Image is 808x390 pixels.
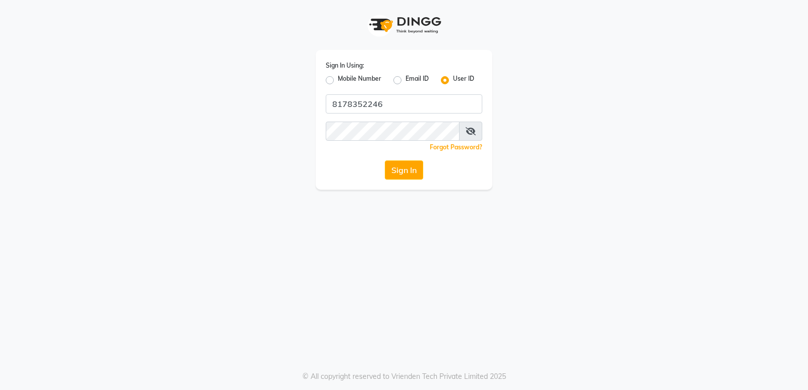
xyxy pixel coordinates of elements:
label: User ID [453,74,474,86]
a: Forgot Password? [430,143,482,151]
label: Sign In Using: [326,61,364,70]
label: Mobile Number [338,74,381,86]
img: logo1.svg [364,10,444,40]
label: Email ID [406,74,429,86]
input: Username [326,122,460,141]
button: Sign In [385,160,423,180]
input: Username [326,94,482,114]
